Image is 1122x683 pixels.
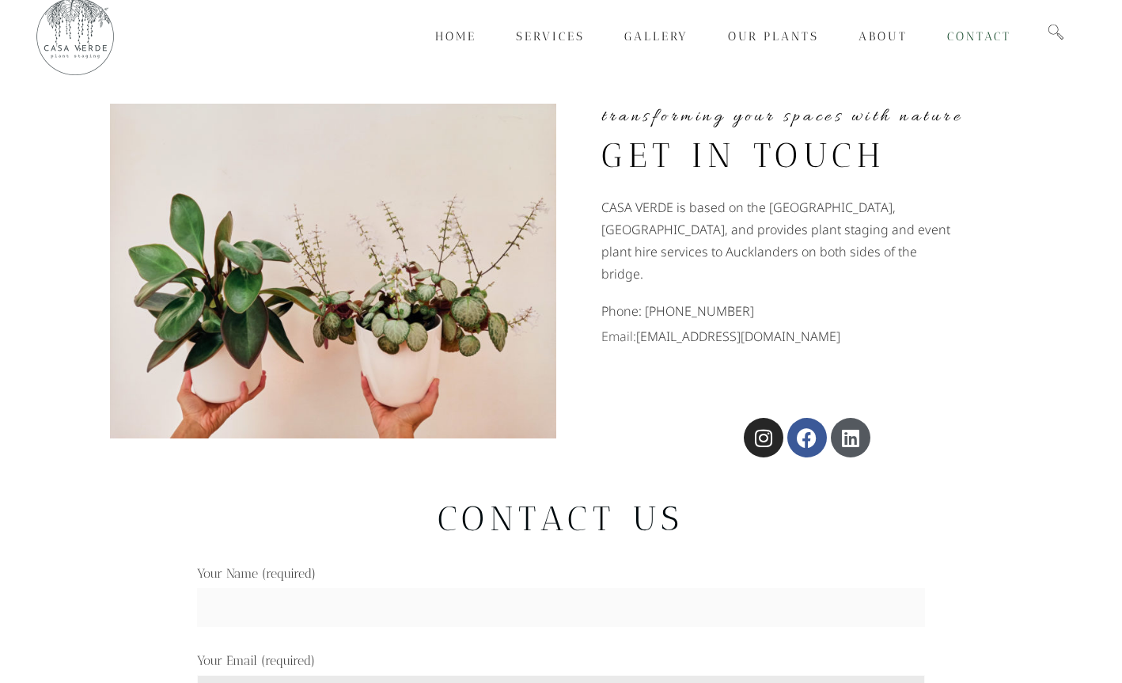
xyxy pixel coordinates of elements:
[601,328,636,345] a: Email:
[197,566,925,627] label: Your Name (required)
[516,29,585,44] span: Services
[728,29,819,44] span: Our Plants
[110,104,556,438] img: Two plants in small white pots
[601,325,1012,347] p: [EMAIL_ADDRESS][DOMAIN_NAME]
[601,300,1012,322] p: Phone: [PHONE_NUMBER]
[435,29,476,44] span: Home
[197,588,925,627] input: Your Name (required)
[35,498,1087,540] h2: Contact us
[601,196,954,285] p: CASA VERDE is based on the [GEOGRAPHIC_DATA], [GEOGRAPHIC_DATA], and provides plant staging and e...
[624,29,688,44] span: Gallery
[601,135,917,176] h2: Get in touch
[947,29,1011,44] span: Contact
[859,29,908,44] span: About
[601,104,1012,131] h5: transforming your spaces with nature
